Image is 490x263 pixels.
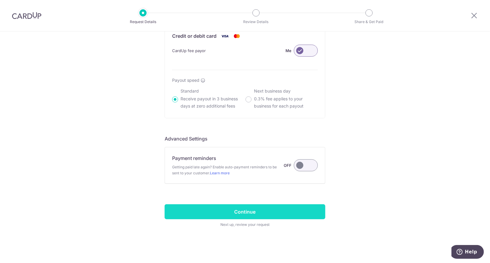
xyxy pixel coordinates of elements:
img: CardUp [12,12,41,19]
span: translation missing: en.company.payment_requests.form.header.labels.advanced_settings [165,136,208,142]
iframe: Opens a widget where you can find more information [452,245,484,260]
a: Learn more [210,171,230,175]
p: Request Details [121,19,165,25]
p: Credit or debit card [172,32,217,40]
div: Payout speed [172,77,318,83]
label: Me [285,47,291,54]
p: Share & Get Paid [347,19,391,25]
p: 0.3% fee applies to your business for each payout [254,95,318,110]
span: Next up, review your request [165,222,325,228]
p: Review Details [234,19,278,25]
img: Visa [219,32,231,40]
div: Payment reminders Getting paid late again? Enable auto-payment reminders to be sent to your custo... [172,155,318,176]
img: Mastercard [231,32,243,40]
input: Continue [165,204,325,219]
span: CardUp fee payor [172,47,206,54]
p: Payment reminders [172,155,216,162]
span: Getting paid late again? Enable auto-payment reminders to be sent to your customer. [172,164,284,176]
p: Next business day [254,88,318,94]
p: Receive payout in 3 business days at zero additional fees [181,95,244,110]
p: Standard [181,88,244,94]
label: OFF [284,162,291,169]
